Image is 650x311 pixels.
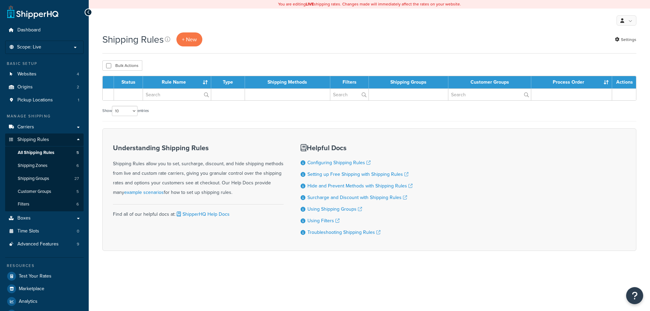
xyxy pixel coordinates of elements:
[5,68,84,81] li: Websites
[245,76,330,88] th: Shipping Methods
[5,24,84,37] a: Dashboard
[5,94,84,107] a: Pickup Locations 1
[307,206,362,213] a: Using Shipping Groups
[5,146,84,159] a: All Shipping Rules 5
[78,97,79,103] span: 1
[124,189,164,196] a: example scenarios
[17,124,34,130] span: Carriers
[5,146,84,159] li: All Shipping Rules
[102,106,149,116] label: Show entries
[113,144,284,152] h3: Understanding Shipping Rules
[330,89,369,100] input: Search
[5,121,84,133] a: Carriers
[5,159,84,172] a: Shipping Zones 6
[306,1,314,7] b: LIVE
[612,76,636,88] th: Actions
[307,182,413,189] a: Hide and Prevent Methods with Shipping Rules
[5,68,84,81] a: Websites 4
[18,163,47,169] span: Shipping Zones
[19,299,38,305] span: Analytics
[5,172,84,185] li: Shipping Groups
[74,176,79,182] span: 27
[17,215,31,221] span: Boxes
[330,76,369,88] th: Filters
[77,241,79,247] span: 9
[307,171,408,178] a: Setting up Free Shipping with Shipping Rules
[76,201,79,207] span: 6
[17,71,37,77] span: Websites
[18,150,54,156] span: All Shipping Rules
[18,176,49,182] span: Shipping Groups
[175,211,230,218] a: ShipperHQ Help Docs
[77,71,79,77] span: 4
[143,89,211,100] input: Search
[114,76,143,88] th: Status
[17,241,59,247] span: Advanced Features
[5,212,84,225] a: Boxes
[5,81,84,94] a: Origins 2
[307,159,371,166] a: Configuring Shipping Rules
[5,263,84,269] div: Resources
[5,81,84,94] li: Origins
[307,229,380,236] a: Troubleshooting Shipping Rules
[143,76,211,88] th: Rule Name
[17,27,41,33] span: Dashboard
[102,33,164,46] h1: Shipping Rules
[19,273,52,279] span: Test Your Rates
[113,204,284,219] div: Find all of our helpful docs at:
[5,61,84,67] div: Basic Setup
[102,60,142,71] button: Bulk Actions
[17,84,33,90] span: Origins
[5,133,84,211] li: Shipping Rules
[76,163,79,169] span: 6
[369,76,448,88] th: Shipping Groups
[5,225,84,238] a: Time Slots 0
[19,286,44,292] span: Marketplace
[18,189,51,195] span: Customer Groups
[5,283,84,295] a: Marketplace
[5,185,84,198] li: Customer Groups
[5,238,84,251] a: Advanced Features 9
[5,159,84,172] li: Shipping Zones
[5,225,84,238] li: Time Slots
[7,5,58,19] a: ShipperHQ Home
[5,198,84,211] a: Filters 6
[531,76,612,88] th: Process Order
[5,295,84,308] a: Analytics
[5,172,84,185] a: Shipping Groups 27
[76,150,79,156] span: 5
[448,76,531,88] th: Customer Groups
[5,94,84,107] li: Pickup Locations
[17,44,41,50] span: Scope: Live
[77,84,79,90] span: 2
[18,201,29,207] span: Filters
[211,76,245,88] th: Type
[17,97,53,103] span: Pickup Locations
[17,137,49,143] span: Shipping Rules
[113,144,284,197] div: Shipping Rules allow you to set, surcharge, discount, and hide shipping methods from live and cus...
[112,106,138,116] select: Showentries
[5,133,84,146] a: Shipping Rules
[5,185,84,198] a: Customer Groups 5
[615,35,636,44] a: Settings
[448,89,531,100] input: Search
[307,194,407,201] a: Surcharge and Discount with Shipping Rules
[301,144,413,152] h3: Helpful Docs
[17,228,39,234] span: Time Slots
[176,32,202,46] p: + New
[5,113,84,119] div: Manage Shipping
[77,228,79,234] span: 0
[76,189,79,195] span: 5
[626,287,643,304] button: Open Resource Center
[5,238,84,251] li: Advanced Features
[5,198,84,211] li: Filters
[307,217,340,224] a: Using Filters
[5,270,84,282] a: Test Your Rates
